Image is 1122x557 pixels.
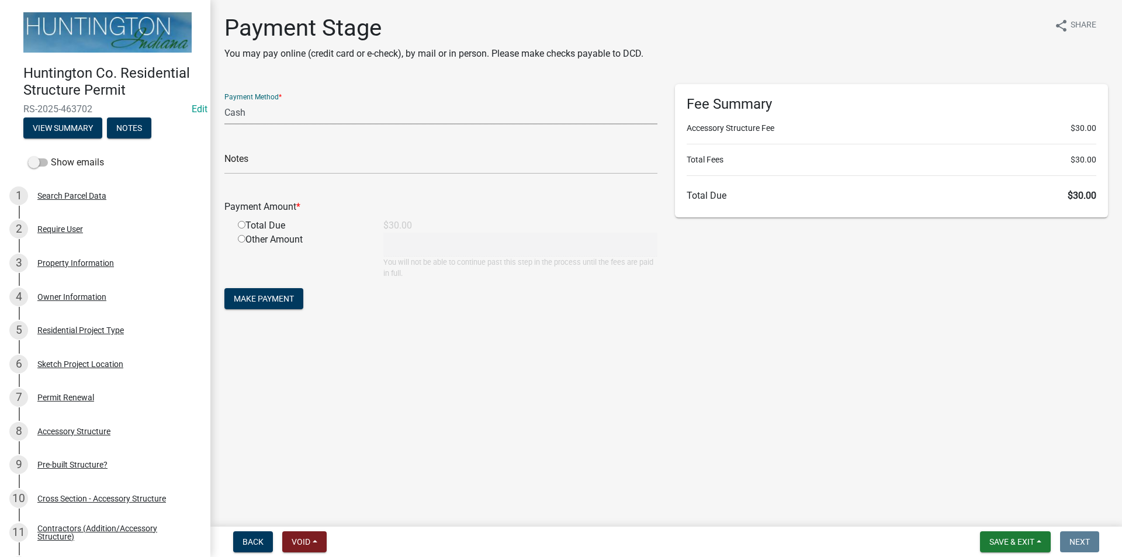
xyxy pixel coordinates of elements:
[243,537,264,546] span: Back
[192,103,207,115] a: Edit
[9,455,28,474] div: 9
[107,117,151,139] button: Notes
[192,103,207,115] wm-modal-confirm: Edit Application Number
[37,393,94,402] div: Permit Renewal
[9,388,28,407] div: 7
[1071,122,1096,134] span: $30.00
[28,155,104,169] label: Show emails
[1068,190,1096,201] span: $30.00
[9,288,28,306] div: 4
[687,96,1096,113] h6: Fee Summary
[1060,531,1099,552] button: Next
[37,293,106,301] div: Owner Information
[224,14,643,42] h1: Payment Stage
[9,220,28,238] div: 2
[107,124,151,133] wm-modal-confirm: Notes
[1045,14,1106,37] button: shareShare
[37,192,106,200] div: Search Parcel Data
[292,537,310,546] span: Void
[23,65,201,99] h4: Huntington Co. Residential Structure Permit
[37,494,166,503] div: Cross Section - Accessory Structure
[9,186,28,205] div: 1
[37,259,114,267] div: Property Information
[687,190,1096,201] h6: Total Due
[9,254,28,272] div: 3
[23,117,102,139] button: View Summary
[9,321,28,340] div: 5
[23,12,192,53] img: Huntington County, Indiana
[687,154,1096,166] li: Total Fees
[216,200,666,214] div: Payment Amount
[687,122,1096,134] li: Accessory Structure Fee
[9,489,28,508] div: 10
[229,233,375,279] div: Other Amount
[233,531,273,552] button: Back
[1071,19,1096,33] span: Share
[37,360,123,368] div: Sketch Project Location
[37,326,124,334] div: Residential Project Type
[980,531,1051,552] button: Save & Exit
[9,523,28,542] div: 11
[1054,19,1068,33] i: share
[234,294,294,303] span: Make Payment
[37,461,108,469] div: Pre-built Structure?
[224,47,643,61] p: You may pay online (credit card or e-check), by mail or in person. Please make checks payable to ...
[23,124,102,133] wm-modal-confirm: Summary
[37,427,110,435] div: Accessory Structure
[989,537,1034,546] span: Save & Exit
[9,422,28,441] div: 8
[37,225,83,233] div: Require User
[229,219,375,233] div: Total Due
[1071,154,1096,166] span: $30.00
[282,531,327,552] button: Void
[9,355,28,373] div: 6
[224,288,303,309] button: Make Payment
[23,103,187,115] span: RS-2025-463702
[1069,537,1090,546] span: Next
[37,524,192,541] div: Contractors (Addition/Accessory Structure)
